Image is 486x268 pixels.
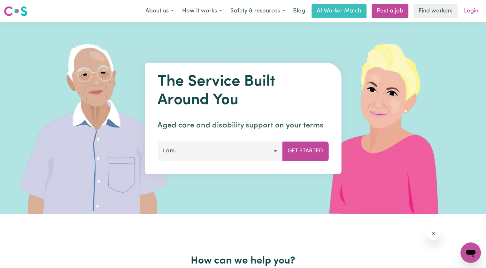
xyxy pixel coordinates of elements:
button: Get Started [282,142,328,161]
p: Aged care and disability support on your terms [158,120,328,131]
h1: The Service Built Around You [158,73,328,110]
a: Login [460,4,482,18]
button: About us [141,4,178,18]
a: Post a job [372,4,408,18]
button: How it works [178,4,226,18]
a: AI Worker Match [312,4,366,18]
iframe: Button to launch messaging window [460,242,481,263]
span: Need any help? [4,4,39,10]
a: Find workers [413,4,458,18]
h2: How can we help you? [36,255,450,267]
iframe: Close message [427,227,440,240]
img: Careseekers logo [4,5,27,17]
a: Careseekers logo [4,4,27,19]
button: Safety & resources [226,4,289,18]
a: Blog [289,4,309,18]
button: I am... [158,142,282,161]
